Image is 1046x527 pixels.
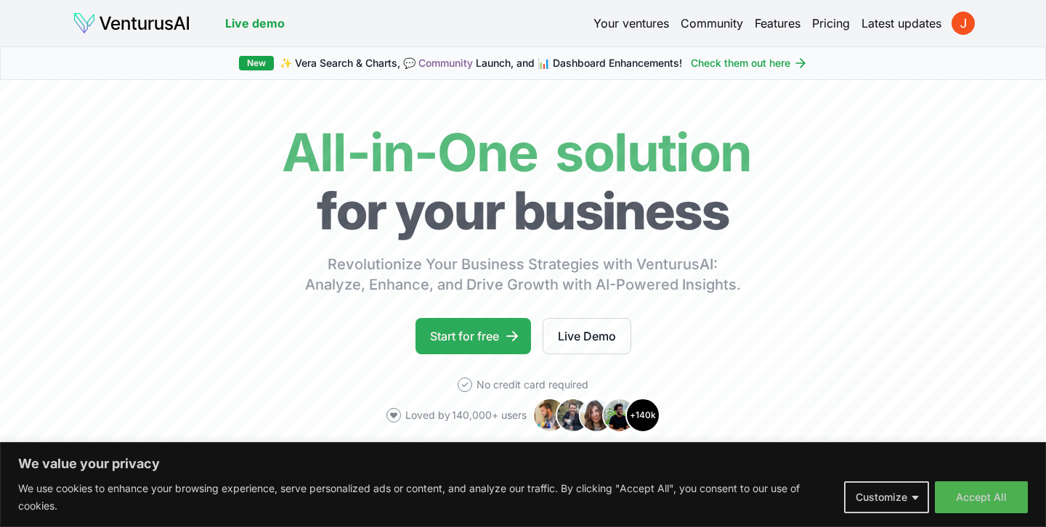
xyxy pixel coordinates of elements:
a: Live demo [225,15,285,32]
a: Your ventures [593,15,669,32]
a: Community [418,57,473,69]
a: Pricing [812,15,850,32]
p: We use cookies to enhance your browsing experience, serve personalized ads or content, and analyz... [18,480,833,515]
a: Latest updates [861,15,941,32]
span: ✨ Vera Search & Charts, 💬 Launch, and 📊 Dashboard Enhancements! [280,56,682,70]
a: Live Demo [543,318,631,354]
button: Customize [844,481,929,513]
div: New [239,56,274,70]
a: Start for free [415,318,531,354]
img: Avatar 4 [602,398,637,433]
a: Community [681,15,743,32]
img: Avatar 3 [579,398,614,433]
img: logo [73,12,190,35]
button: Accept All [935,481,1028,513]
a: Features [755,15,800,32]
img: Avatar 1 [532,398,567,433]
img: ACg8ocI2Qf8FaNsuS4oDZ9fBcJTYrxTrU0YgJF6x1E9Re-dAcJrseQ=s96-c [952,12,975,35]
img: Avatar 2 [556,398,591,433]
a: Check them out here [691,56,808,70]
p: We value your privacy [18,455,1028,473]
